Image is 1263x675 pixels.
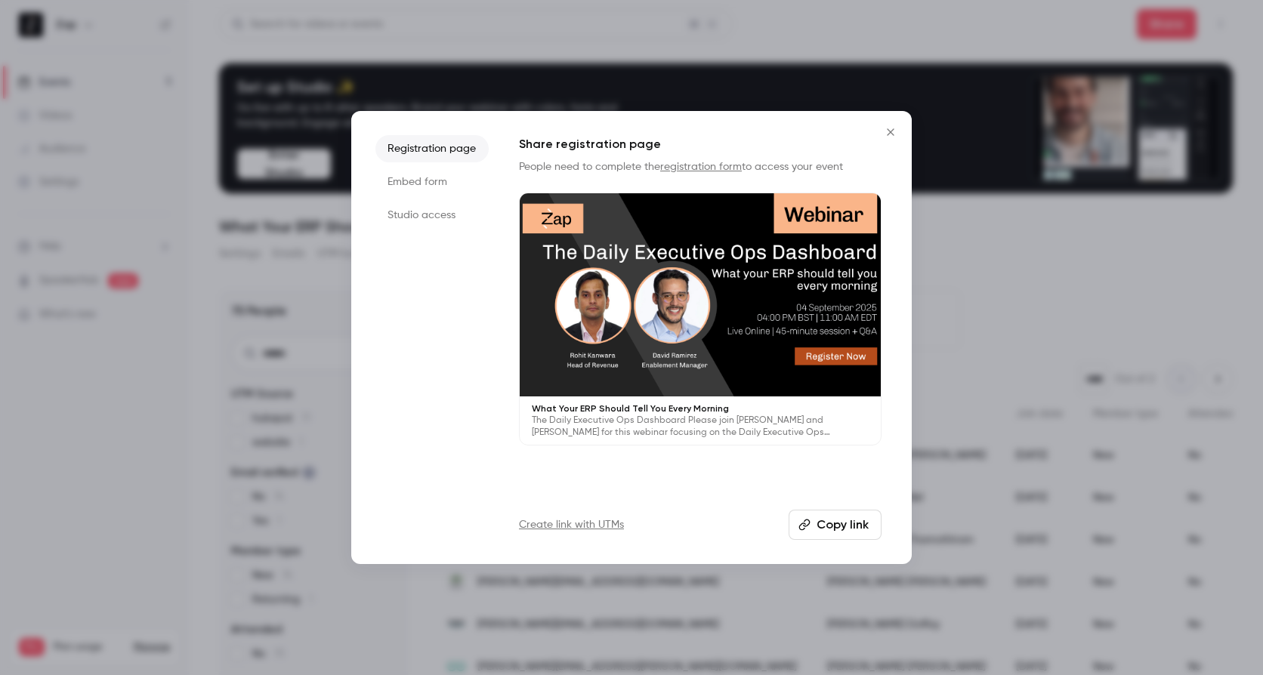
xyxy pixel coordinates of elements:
[660,162,742,172] a: registration form
[519,135,882,153] h1: Share registration page
[375,168,489,196] li: Embed form
[519,193,882,445] a: What Your ERP Should Tell You Every MorningThe Daily Executive Ops Dashboard Please join [PERSON_...
[532,415,869,439] p: The Daily Executive Ops Dashboard Please join [PERSON_NAME] and [PERSON_NAME] for this webinar fo...
[875,117,906,147] button: Close
[789,510,882,540] button: Copy link
[532,402,869,415] p: What Your ERP Should Tell You Every Morning
[375,202,489,229] li: Studio access
[519,517,624,532] a: Create link with UTMs
[519,159,882,174] p: People need to complete the to access your event
[375,135,489,162] li: Registration page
